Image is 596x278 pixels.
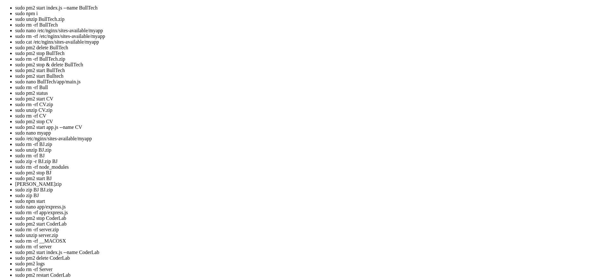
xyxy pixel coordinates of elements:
[15,28,593,33] li: sudo nano /etc/nginx/sites-available/myapp
[3,165,513,171] x-row: *** System restart required ***
[15,90,593,96] li: sudo pm2 status
[15,250,593,255] li: sudo pm2 start index.js --name CoderLab
[15,142,593,147] li: sudo rm -rf BJ.zip
[3,92,513,97] x-row: 61 updates can be applied immediately.
[15,261,593,267] li: sudo pm2 logs
[15,130,593,136] li: sudo nano myapp
[3,3,513,8] x-row: Welcome to Ubuntu 22.04.5 LTS (GNU/Linux 5.15.0-134-generic x86_64)
[15,176,593,181] li: sudo pm2 start BJ
[15,238,593,244] li: sudo rm -rf __MACOSX
[15,210,593,215] li: sudo rm -rf app/express.js
[15,68,593,73] li: sudo pm2 start BullTech
[3,171,513,176] x-row: Last login: [DATE] from [TECHNICAL_ID]
[15,96,593,102] li: sudo pm2 start CV
[15,5,593,11] li: sudo pm2 start index.js --name BullTech
[3,18,513,24] x-row: * Management: [URL][DOMAIN_NAME]
[15,267,593,272] li: sudo rm -rf Server
[3,102,513,108] x-row: To see these additional updates run: apt list --upgradable
[15,255,593,261] li: sudo pm2 delete CoderLab
[15,215,593,221] li: sudo pm2 stop CoderLab
[15,233,593,238] li: sudo unzip server.zip
[15,11,593,16] li: sudo npm i
[3,150,513,155] x-row: Run 'do-release-upgrade' to upgrade to it.
[15,181,593,187] li: [PERSON_NAME]zip
[15,73,593,79] li: sudo pm2 start Bulltech
[15,79,593,85] li: sudo nano BullTech/app/main.js
[15,153,593,159] li: sudo rm -rf BJ
[15,102,593,107] li: sudo rm -rf CV.zip
[15,39,593,45] li: sudo cat /etc/nginx/sites-available/myapp
[15,159,593,164] li: sudo zip -r BJ.zip BJ
[3,81,513,87] x-row: Expanded Security Maintenance for Applications is not enabled.
[15,204,593,210] li: sudo nano app/express.js
[3,97,513,102] x-row: 19 of these updates are standard security updates.
[3,176,513,181] x-row: btmx@BullTech:~$ sudo
[15,124,593,130] li: sudo pm2 start app.js --name CV
[3,45,513,50] x-row: System load: 0.92 Processes: 445
[3,139,513,144] x-row: To check for new updates run: sudo apt update
[3,118,513,124] x-row: Learn more about enabling ESM Apps service at [URL][DOMAIN_NAME]
[3,71,513,76] x-row: => / is using 97.3% of 24.05GB
[15,164,593,170] li: sudo rm -rf node_modules
[3,24,513,29] x-row: * Support: [URL][DOMAIN_NAME]
[3,13,513,18] x-row: * Documentation: [URL][DOMAIN_NAME]
[15,107,593,113] li: sudo unzip CV.zip
[15,193,593,198] li: sudo zip BJ
[15,51,593,56] li: sudo pm2 stop BullTech
[15,85,593,90] li: sudo rm -rf Bull
[3,60,513,66] x-row: Swap usage: 0% IPv4 address for eth0: [TECHNICAL_ID]
[15,244,593,250] li: sudo rm -rf server
[3,50,513,55] x-row: Usage of /: 97.3% of 24.05GB Users logged in: 0
[15,56,593,62] li: sudo rm -rf BullTech.zip
[3,55,513,60] x-row: Memory usage: 40% IPv4 address for eth0: [TECHNICAL_ID]
[3,144,513,150] x-row: New release '24.04.3 LTS' available.
[15,16,593,22] li: sudo unzip BullTech.zip
[15,33,593,39] li: sudo rm -rf /etc/nginx/sites-available/myapp
[15,170,593,176] li: sudo pm2 stop BJ
[15,227,593,233] li: sudo rm -rf server.zip
[15,62,593,68] li: sudo pm2 stop & delete BullTech
[3,134,513,139] x-row: The list of available updates is more than a week old.
[61,176,64,181] div: (22, 33)
[15,119,593,124] li: sudo pm2 stop CV
[15,187,593,193] li: sudo zip BJ BJ.zip
[15,147,593,153] li: sudo unzip BJ.zip
[3,34,513,39] x-row: System information as of [DATE]
[15,45,593,51] li: sudo pm2 delete BullTech
[15,221,593,227] li: sudo pm2 start CoderLab
[15,136,593,142] li: sudo /etc/nginx/sites-available/myapp
[3,113,513,118] x-row: 6 additional security updates can be applied with ESM Apps.
[15,113,593,119] li: sudo rm -rf CV
[15,22,593,28] li: sudo rm -rf BullTech
[15,272,593,278] li: sudo pm2 restart CoderLab
[15,198,593,204] li: sudo npm start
